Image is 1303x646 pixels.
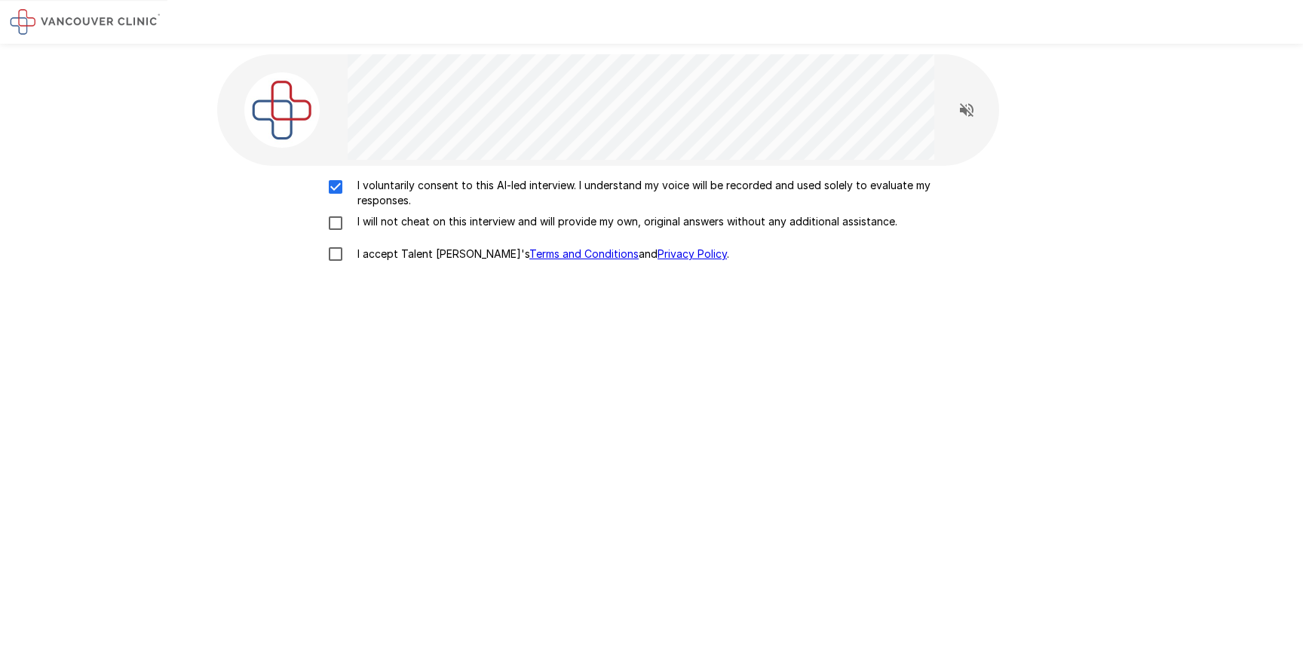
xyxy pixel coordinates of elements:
[351,246,729,262] p: I accept Talent [PERSON_NAME]'s and .
[658,247,727,260] a: Privacy Policy
[244,72,320,148] img: vancouver_clinic_logo.jpeg
[351,214,897,229] p: I will not cheat on this interview and will provide my own, original answers without any addition...
[529,247,639,260] a: Terms and Conditions
[351,178,983,208] p: I voluntarily consent to this AI-led interview. I understand my voice will be recorded and used s...
[952,95,982,125] button: Read questions aloud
